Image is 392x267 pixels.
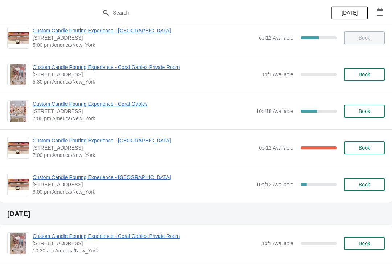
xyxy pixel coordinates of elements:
button: Book [344,237,385,250]
span: 7:00 pm America/New_York [33,115,252,122]
span: Book [359,145,370,151]
button: Book [344,105,385,118]
span: 10:30 am America/New_York [33,247,258,254]
span: [STREET_ADDRESS] [33,181,252,188]
span: 10 of 18 Available [256,108,293,114]
input: Search [113,6,294,19]
span: [STREET_ADDRESS] [33,34,255,41]
span: [STREET_ADDRESS] [33,71,258,78]
span: Book [359,72,370,77]
span: 5:00 pm America/New_York [33,41,255,49]
button: [DATE] [331,6,368,19]
span: Book [359,108,370,114]
img: Custom Candle Pouring Experience - Coral Gables | 154 Giralda Avenue, Coral Gables, FL, USA | 7:0... [10,101,27,122]
button: Book [344,178,385,191]
button: Book [344,68,385,81]
span: Book [359,182,370,187]
span: Custom Candle Pouring Experience - Coral Gables Private Room [33,64,258,71]
span: Custom Candle Pouring Experience - [GEOGRAPHIC_DATA] [33,174,252,181]
span: 0 of 12 Available [259,145,293,151]
span: Custom Candle Pouring Experience - [GEOGRAPHIC_DATA] [33,137,255,144]
button: Book [344,141,385,154]
span: 10 of 12 Available [256,182,293,187]
span: Custom Candle Pouring Experience - [GEOGRAPHIC_DATA] [33,27,255,34]
span: [DATE] [342,10,358,16]
span: Custom Candle Pouring Experience - Coral Gables [33,100,252,108]
img: Custom Candle Pouring Experience - Coral Gables Private Room | 154 Giralda Avenue, Coral Gables, ... [10,64,26,85]
span: 5:30 pm America/New_York [33,78,258,85]
span: [STREET_ADDRESS] [33,108,252,115]
img: Custom Candle Pouring Experience - Fort Lauderdale | 914 East Las Olas Boulevard, Fort Lauderdale... [8,32,29,44]
span: Custom Candle Pouring Experience - Coral Gables Private Room [33,232,258,240]
img: Custom Candle Pouring Experience - Fort Lauderdale | 914 East Las Olas Boulevard, Fort Lauderdale... [8,142,29,154]
span: 1 of 1 Available [262,240,293,246]
span: Book [359,240,370,246]
span: [STREET_ADDRESS] [33,144,255,151]
span: 7:00 pm America/New_York [33,151,255,159]
span: [STREET_ADDRESS] [33,240,258,247]
span: 1 of 1 Available [262,72,293,77]
span: 6 of 12 Available [259,35,293,41]
h2: [DATE] [7,210,385,218]
img: Custom Candle Pouring Experience - Coral Gables Private Room | 154 Giralda Avenue, Coral Gables, ... [10,233,26,254]
span: 9:00 pm America/New_York [33,188,252,195]
img: Custom Candle Pouring Experience - Fort Lauderdale | 914 East Las Olas Boulevard, Fort Lauderdale... [8,179,29,191]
